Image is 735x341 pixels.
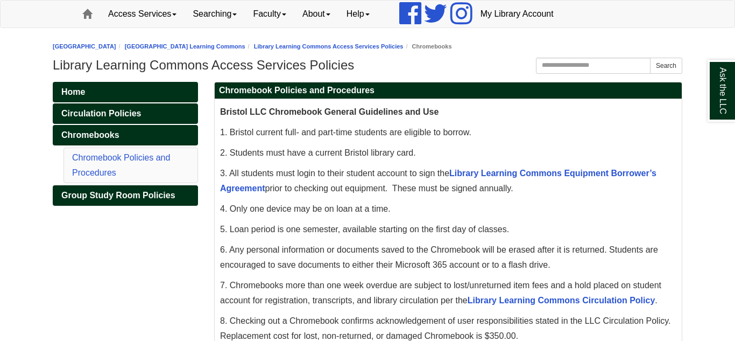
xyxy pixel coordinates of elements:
[53,103,198,124] a: Circulation Policies
[220,148,416,157] span: 2. Students must have a current Bristol library card.
[220,245,658,269] span: 6. Any personal information or documents saved to the Chromebook will be erased after it is retur...
[468,296,655,305] a: Library Learning Commons Circulation Policy
[100,1,185,27] a: Access Services
[72,153,170,177] a: Chromebook Policies and Procedures
[220,204,391,213] span: 4. Only one device may be on loan at a time.
[53,41,682,52] nav: breadcrumb
[338,1,378,27] a: Help
[185,1,245,27] a: Searching
[220,107,439,116] span: Bristol LLC Chromebook General Guidelines and Use
[53,58,682,73] h1: Library Learning Commons Access Services Policies
[472,1,562,27] a: My Library Account
[53,185,198,206] a: Group Study Room Policies
[403,41,451,52] li: Chromebooks
[215,82,682,99] h2: Chromebook Policies and Procedures
[650,58,682,74] button: Search
[125,43,245,50] a: [GEOGRAPHIC_DATA] Learning Commons
[220,169,656,193] a: Library Learning Commons Equipment Borrower’s Agreement
[53,82,198,102] a: Home
[254,43,404,50] a: Library Learning Commons Access Services Policies
[61,109,141,118] span: Circulation Policies
[53,43,116,50] a: [GEOGRAPHIC_DATA]
[220,316,670,340] span: 8. Checking out a Chromebook confirms acknowledgement of user responsibilities stated in the LLC ...
[61,130,119,140] span: Chromebooks
[220,281,661,305] span: 7. Chromebooks more than one week overdue are subject to lost/unreturned item fees and a hold pla...
[53,125,198,145] a: Chromebooks
[61,191,175,200] span: Group Study Room Policies
[61,87,85,96] span: Home
[220,225,509,234] span: 5. Loan period is one semester, available starting on the first day of classes.
[53,82,198,206] div: Guide Pages
[245,1,294,27] a: Faculty
[220,128,471,137] span: 1. Bristol current full- and part-time students are eligible to borrow.
[220,169,656,193] span: 3. All students must login to their student account to sign the prior to checking out equipment. ...
[294,1,338,27] a: About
